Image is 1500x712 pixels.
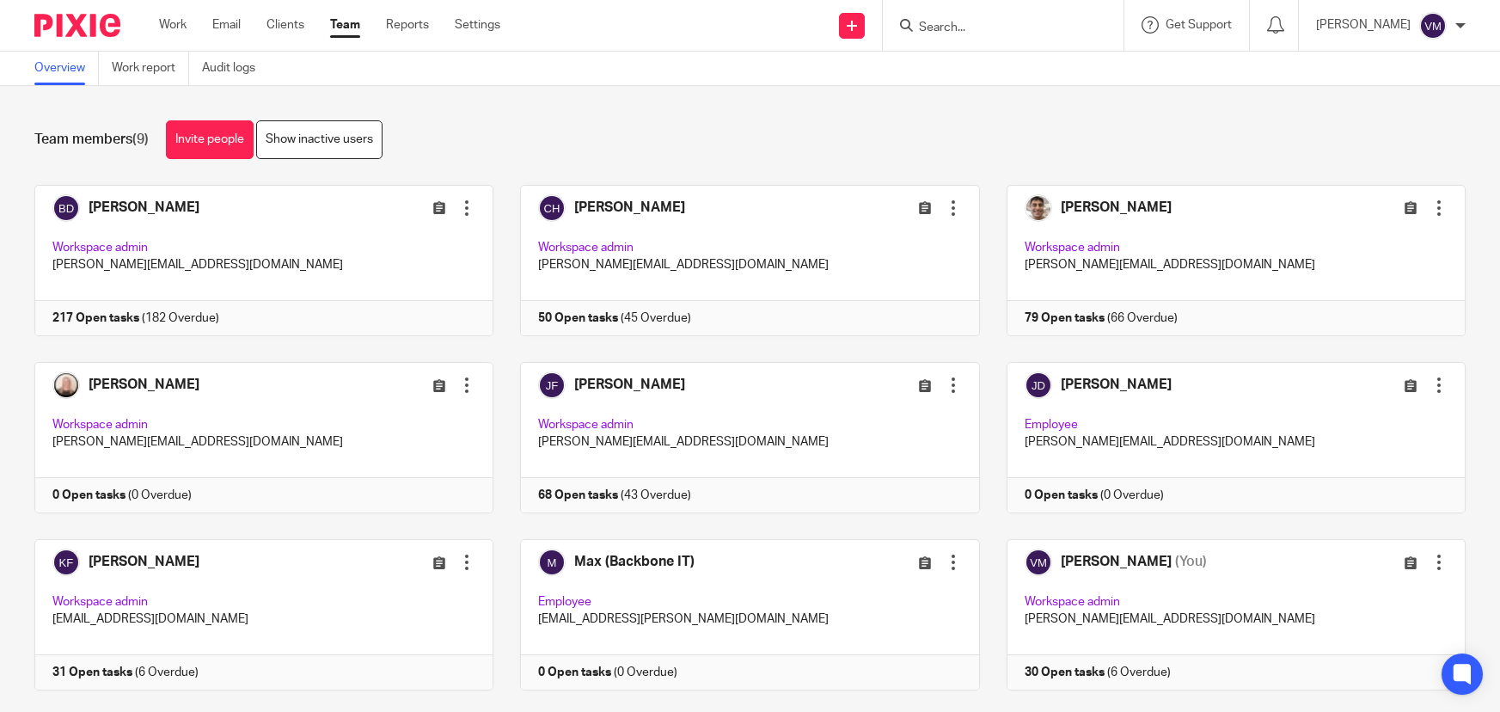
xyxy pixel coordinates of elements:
[212,16,241,34] a: Email
[386,16,429,34] a: Reports
[1419,12,1447,40] img: svg%3E
[202,52,268,85] a: Audit logs
[132,132,149,146] span: (9)
[1166,19,1232,31] span: Get Support
[917,21,1072,36] input: Search
[166,120,254,159] a: Invite people
[112,52,189,85] a: Work report
[34,52,99,85] a: Overview
[256,120,383,159] a: Show inactive users
[34,131,149,149] h1: Team members
[1316,16,1411,34] p: [PERSON_NAME]
[330,16,360,34] a: Team
[266,16,304,34] a: Clients
[34,14,120,37] img: Pixie
[159,16,187,34] a: Work
[455,16,500,34] a: Settings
